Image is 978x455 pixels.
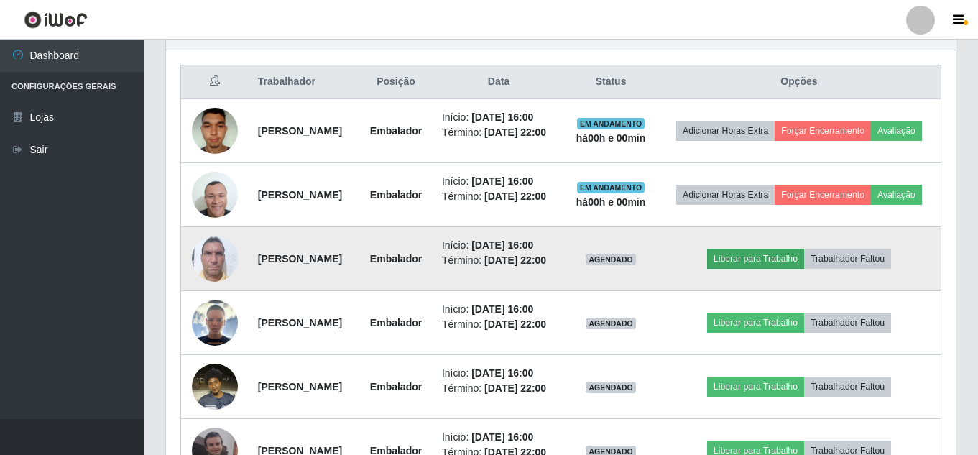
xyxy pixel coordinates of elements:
[192,100,238,161] img: 1689458402728.jpeg
[871,185,922,205] button: Avaliação
[775,185,871,205] button: Forçar Encerramento
[471,431,533,443] time: [DATE] 16:00
[676,185,775,205] button: Adicionar Horas Extra
[804,249,891,269] button: Trabalhador Faltou
[707,377,804,397] button: Liberar para Trabalho
[258,253,342,265] strong: [PERSON_NAME]
[804,313,891,333] button: Trabalhador Faltou
[484,318,546,330] time: [DATE] 22:00
[192,228,238,289] img: 1737508100769.jpeg
[577,182,645,193] span: EM ANDAMENTO
[471,111,533,123] time: [DATE] 16:00
[586,318,636,329] span: AGENDADO
[370,125,422,137] strong: Embalador
[370,189,422,201] strong: Embalador
[258,189,342,201] strong: [PERSON_NAME]
[442,238,555,253] li: Início:
[471,239,533,251] time: [DATE] 16:00
[258,125,342,137] strong: [PERSON_NAME]
[192,300,238,346] img: 1753462456105.jpeg
[192,172,238,218] img: 1736167370317.jpeg
[804,377,891,397] button: Trabalhador Faltou
[586,382,636,393] span: AGENDADO
[442,253,555,268] li: Término:
[707,313,804,333] button: Liberar para Trabalho
[370,381,422,392] strong: Embalador
[258,317,342,328] strong: [PERSON_NAME]
[676,121,775,141] button: Adicionar Horas Extra
[359,65,433,99] th: Posição
[471,175,533,187] time: [DATE] 16:00
[433,65,564,99] th: Data
[471,303,533,315] time: [DATE] 16:00
[442,430,555,445] li: Início:
[775,121,871,141] button: Forçar Encerramento
[442,317,555,332] li: Término:
[484,127,546,138] time: [DATE] 22:00
[442,174,555,189] li: Início:
[564,65,658,99] th: Status
[471,367,533,379] time: [DATE] 16:00
[370,317,422,328] strong: Embalador
[442,110,555,125] li: Início:
[484,382,546,394] time: [DATE] 22:00
[442,381,555,396] li: Término:
[484,190,546,202] time: [DATE] 22:00
[442,302,555,317] li: Início:
[658,65,941,99] th: Opções
[576,196,646,208] strong: há 00 h e 00 min
[484,254,546,266] time: [DATE] 22:00
[258,381,342,392] strong: [PERSON_NAME]
[442,125,555,140] li: Término:
[707,249,804,269] button: Liberar para Trabalho
[871,121,922,141] button: Avaliação
[192,356,238,417] img: 1754349368188.jpeg
[24,11,88,29] img: CoreUI Logo
[576,132,646,144] strong: há 00 h e 00 min
[586,254,636,265] span: AGENDADO
[442,366,555,381] li: Início:
[577,118,645,129] span: EM ANDAMENTO
[249,65,359,99] th: Trabalhador
[442,189,555,204] li: Término:
[370,253,422,265] strong: Embalador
